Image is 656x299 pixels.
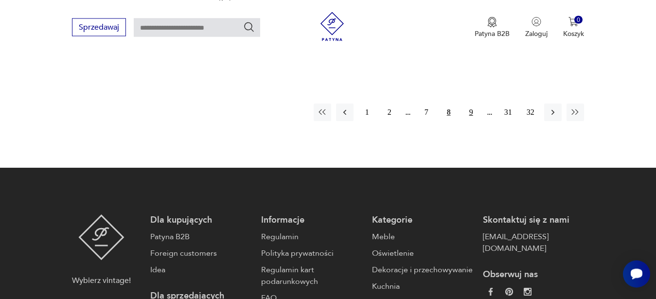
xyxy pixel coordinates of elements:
img: Patyna - sklep z meblami i dekoracjami vintage [318,12,347,41]
p: Wybierz vintage! [72,275,131,286]
button: 0Koszyk [563,17,584,38]
a: Patyna B2B [150,231,251,243]
button: 7 [418,104,435,121]
a: Idea [150,264,251,276]
button: 8 [440,104,458,121]
a: [EMAIL_ADDRESS][DOMAIN_NAME] [483,231,584,254]
a: Regulamin [261,231,362,243]
button: 31 [499,104,517,121]
a: Dekoracje i przechowywanie [372,264,473,276]
div: 0 [574,16,583,24]
button: 9 [462,104,480,121]
img: Ikona koszyka [568,17,578,26]
button: 1 [358,104,376,121]
img: Ikonka użytkownika [532,17,541,26]
a: Foreign customers [150,247,251,259]
p: Obserwuj nas [483,269,584,281]
a: Meble [372,231,473,243]
p: Kategorie [372,214,473,226]
button: Sprzedawaj [72,18,126,36]
button: 32 [522,104,539,121]
a: Sprzedawaj [72,24,126,31]
img: da9060093f698e4c3cedc1453eec5031.webp [487,288,495,296]
a: Ikona medaluPatyna B2B [475,17,510,38]
p: Patyna B2B [475,29,510,38]
a: Oświetlenie [372,247,473,259]
img: 37d27d81a828e637adc9f9cb2e3d3a8a.webp [505,288,513,296]
p: Zaloguj [525,29,548,38]
button: Patyna B2B [475,17,510,38]
a: Regulamin kart podarunkowych [261,264,362,287]
img: Ikona medalu [487,17,497,27]
p: Koszyk [563,29,584,38]
img: c2fd9cf7f39615d9d6839a72ae8e59e5.webp [524,288,532,296]
button: 2 [381,104,398,121]
p: Dla kupujących [150,214,251,226]
img: Patyna - sklep z meblami i dekoracjami vintage [78,214,124,260]
p: Skontaktuj się z nami [483,214,584,226]
p: Informacje [261,214,362,226]
button: Szukaj [243,21,255,33]
button: Zaloguj [525,17,548,38]
iframe: Smartsupp widget button [623,260,650,287]
a: Kuchnia [372,281,473,292]
a: Polityka prywatności [261,247,362,259]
